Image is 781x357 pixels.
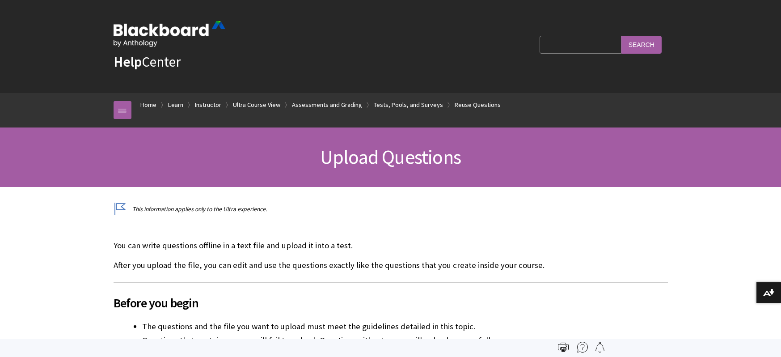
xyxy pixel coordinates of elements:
[168,99,183,110] a: Learn
[140,99,156,110] a: Home
[114,21,225,47] img: Blackboard by Anthology
[114,293,668,312] span: Before you begin
[577,342,588,353] img: More help
[142,334,668,347] li: Questions that contain an error will fail to upload. Questions without errors will upload success...
[114,259,668,271] p: After you upload the file, you can edit and use the questions exactly like the questions that you...
[320,144,461,169] span: Upload Questions
[374,99,443,110] a: Tests, Pools, and Surveys
[595,342,605,353] img: Follow this page
[114,53,142,71] strong: Help
[621,36,662,53] input: Search
[114,53,181,71] a: HelpCenter
[233,99,280,110] a: Ultra Course View
[558,342,569,353] img: Print
[142,320,668,333] li: The questions and the file you want to upload must meet the guidelines detailed in this topic.
[114,205,668,213] p: This information applies only to the Ultra experience.
[292,99,362,110] a: Assessments and Grading
[195,99,221,110] a: Instructor
[455,99,501,110] a: Reuse Questions
[114,240,668,251] p: You can write questions offline in a text file and upload it into a test.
